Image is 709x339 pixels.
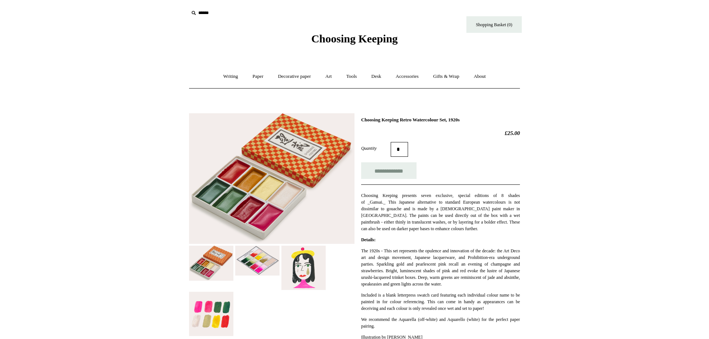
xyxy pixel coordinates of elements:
[467,67,493,86] a: About
[361,145,391,152] label: Quantity
[361,292,520,312] p: Included is a blank letterpress swatch card featuring each individual colour name to be painted i...
[319,67,338,86] a: Art
[361,130,520,136] h2: £25.00
[246,67,270,86] a: Paper
[271,67,318,86] a: Decorative paper
[311,32,398,45] span: Choosing Keeping
[189,246,233,281] img: Choosing Keeping Retro Watercolour Set, 1920s
[189,113,354,244] img: Choosing Keeping Retro Watercolour Set, 1920s
[361,316,520,329] p: We recommend the Aquarella (off-white) and Aquarello (white) for the perfect paper pairing.
[311,38,398,44] a: Choosing Keeping
[361,117,520,123] h1: Choosing Keeping Retro Watercolour Set, 1920s
[217,67,245,86] a: Writing
[466,16,522,33] a: Shopping Basket (0)
[235,246,280,276] img: Choosing Keeping Retro Watercolour Set, 1920s
[340,67,364,86] a: Tools
[361,192,520,232] p: Choosing Keeping presents seven exclusive, special editions of 8 shades of _Gansai._ This Japanes...
[361,248,520,287] p: The 1920s - This set represents the opulence and innovation of the decade: the Art Deco art and d...
[389,67,425,86] a: Accessories
[361,237,376,242] strong: Details:
[365,67,388,86] a: Desk
[427,67,466,86] a: Gifts & Wrap
[189,292,233,336] img: Choosing Keeping Retro Watercolour Set, 1920s
[281,246,326,290] img: Choosing Keeping Retro Watercolour Set, 1920s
